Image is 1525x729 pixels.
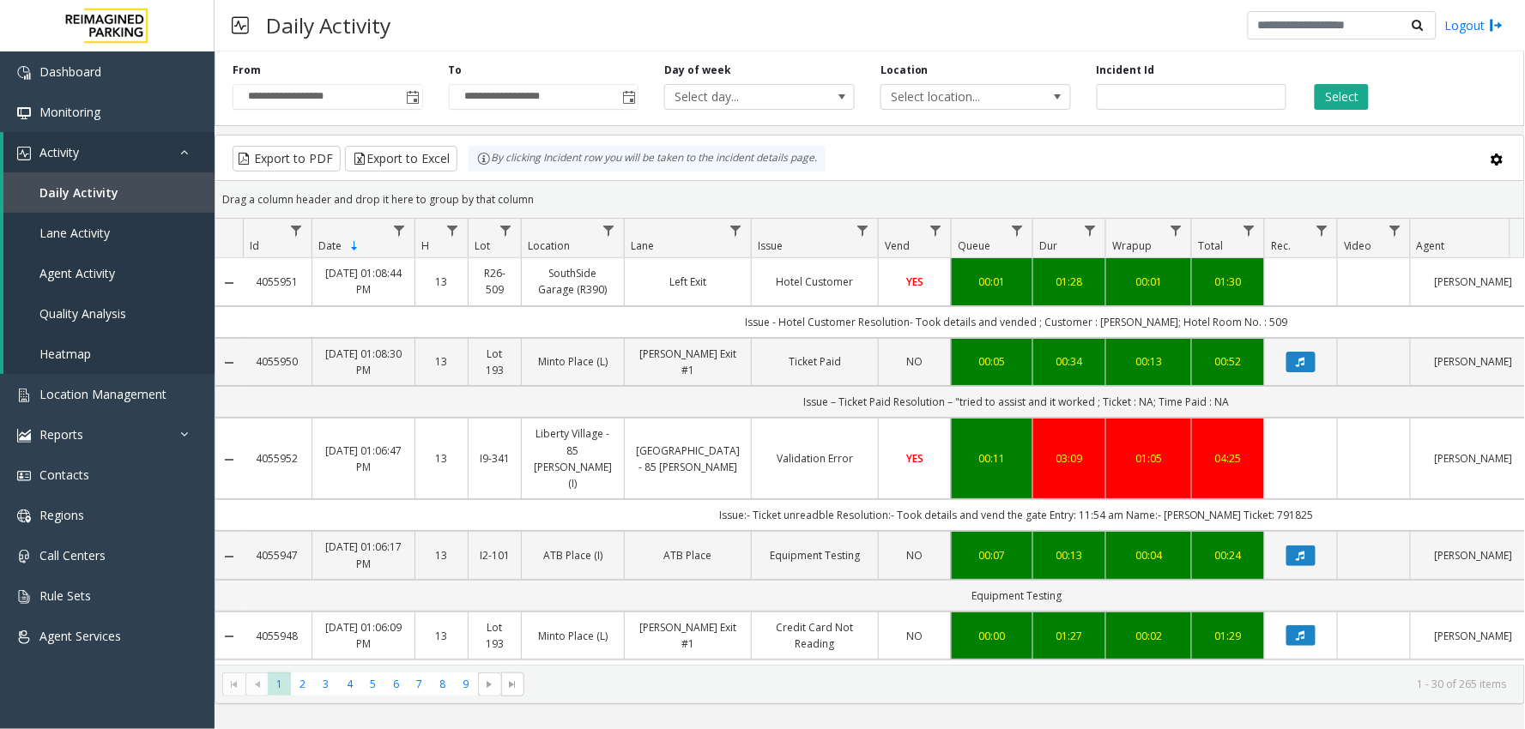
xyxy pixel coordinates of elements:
[762,353,868,370] a: Ticket Paid
[454,672,477,696] span: Page 9
[881,85,1032,109] span: Select location...
[426,274,457,290] a: 13
[1310,219,1334,242] a: Rec. Filter Menu
[361,672,384,696] span: Page 5
[479,265,511,298] a: R26-509
[1039,238,1057,253] span: Dur
[1165,219,1188,242] a: Wrapup Filter Menu
[1117,628,1181,644] a: 00:02
[665,85,816,109] span: Select day...
[1117,353,1181,370] a: 00:13
[762,619,868,652] a: Credit Card Not Reading
[501,672,524,696] span: Go to the last page
[1383,219,1407,242] a: Video Filter Menu
[431,672,454,696] span: Page 8
[483,678,497,691] span: Go to the next page
[907,354,923,369] span: NO
[1044,547,1095,563] div: 00:13
[881,63,929,78] label: Location
[635,346,741,378] a: [PERSON_NAME] Exit #1
[253,353,301,370] a: 4055950
[1271,238,1291,253] span: Rec.
[469,146,826,172] div: By clicking Incident row you will be taken to the incident details page.
[962,628,1022,644] a: 00:00
[906,451,923,466] span: YES
[962,274,1022,290] a: 00:01
[426,628,457,644] a: 13
[345,146,457,172] button: Export to Excel
[664,63,731,78] label: Day of week
[388,219,411,242] a: Date Filter Menu
[635,619,741,652] a: [PERSON_NAME] Exit #1
[39,507,84,523] span: Regions
[426,450,457,467] a: 13
[962,450,1022,467] a: 00:11
[39,386,166,402] span: Location Management
[1445,16,1504,34] a: Logout
[962,547,1022,563] a: 00:07
[250,238,259,253] span: Id
[762,547,868,563] a: Equipment Testing
[39,265,115,281] span: Agent Activity
[532,265,614,298] a: SouthSide Garage (R390)
[215,630,243,643] a: Collapse Details
[426,353,457,370] a: 13
[233,63,261,78] label: From
[257,4,399,46] h3: Daily Activity
[724,219,747,242] a: Lane Filter Menu
[619,85,638,109] span: Toggle popup
[1344,238,1372,253] span: Video
[348,239,361,253] span: Sortable
[3,213,215,253] a: Lane Activity
[1097,63,1155,78] label: Incident Id
[3,172,215,213] a: Daily Activity
[1112,238,1152,253] span: Wrapup
[906,274,923,289] span: YES
[338,672,361,696] span: Page 4
[479,346,511,378] a: Lot 193
[889,450,941,467] a: YES
[1117,450,1181,467] a: 01:05
[215,184,1524,214] div: Drag a column header and drop it here to group by that column
[318,238,342,253] span: Date
[39,144,79,160] span: Activity
[323,443,404,475] a: [DATE] 01:06:47 PM
[532,547,614,563] a: ATB Place (I)
[958,238,990,253] span: Queue
[535,677,1507,691] kendo-pager-info: 1 - 30 of 265 items
[1238,219,1261,242] a: Total Filter Menu
[17,147,31,160] img: 'icon'
[924,219,947,242] a: Vend Filter Menu
[426,547,457,563] a: 13
[1198,238,1223,253] span: Total
[1202,353,1254,370] div: 00:52
[889,628,941,644] a: NO
[39,225,110,241] span: Lane Activity
[253,628,301,644] a: 4055948
[907,548,923,563] span: NO
[215,550,243,563] a: Collapse Details
[475,238,490,253] span: Lot
[889,547,941,563] a: NO
[1417,238,1445,253] span: Agent
[17,429,31,443] img: 'icon'
[889,353,941,370] a: NO
[1202,547,1254,563] div: 00:24
[323,265,404,298] a: [DATE] 01:08:44 PM
[39,184,118,201] span: Daily Activity
[268,672,291,696] span: Page 1
[323,539,404,571] a: [DATE] 01:06:17 PM
[3,334,215,374] a: Heatmap
[635,547,741,563] a: ATB Place
[479,450,511,467] a: I9-341
[1044,353,1095,370] div: 00:34
[291,672,314,696] span: Page 2
[1202,628,1254,644] a: 01:29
